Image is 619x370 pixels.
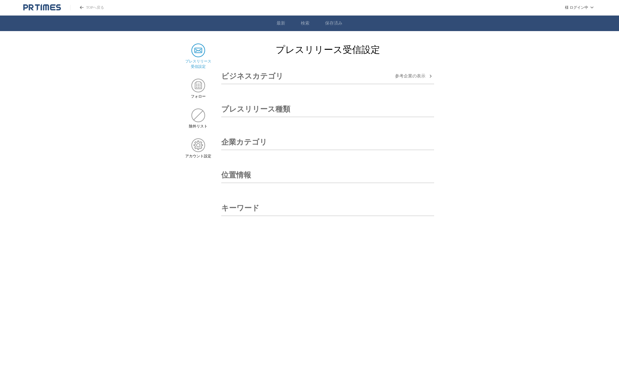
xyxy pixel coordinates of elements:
a: プレスリリース 受信設定プレスリリース 受信設定 [185,44,211,69]
a: フォローフォロー [185,79,211,99]
a: 除外リスト除外リスト [185,109,211,129]
h2: プレスリリース受信設定 [221,44,434,56]
button: 参考企業の表示 [395,72,434,80]
h3: プレスリリース種類 [221,102,290,117]
a: 保存済み [325,21,342,26]
h3: 企業カテゴリ [221,135,267,150]
span: アカウント設定 [185,154,211,159]
span: 除外リスト [189,124,208,129]
a: 検索 [301,21,309,26]
h3: ビジネスカテゴリ [221,69,283,84]
img: プレスリリース 受信設定 [191,44,205,57]
a: PR TIMESのトップページはこちら [70,5,104,10]
h3: キーワード [221,201,259,215]
span: フォロー [191,94,206,99]
span: プレスリリース 受信設定 [185,59,211,69]
span: 参考企業の 表示 [395,73,425,79]
a: アカウント設定アカウント設定 [185,138,211,159]
img: 除外リスト [191,109,205,122]
a: 最新 [277,21,285,26]
a: PR TIMESのトップページはこちら [23,4,61,11]
h3: 位置情報 [221,168,251,183]
img: フォロー [191,79,205,92]
img: アカウント設定 [191,138,205,152]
